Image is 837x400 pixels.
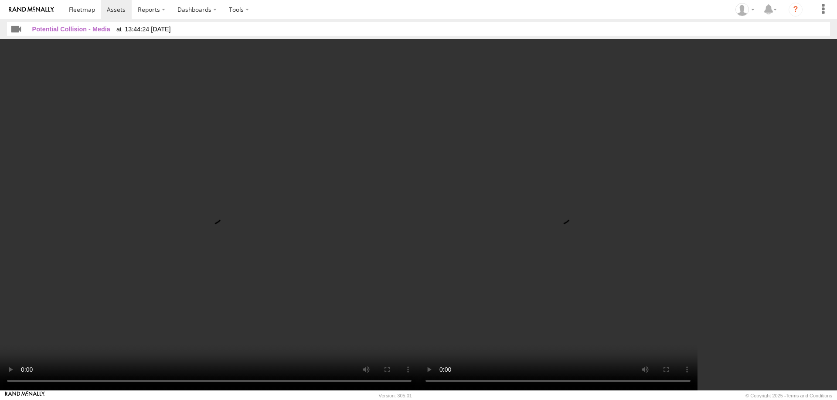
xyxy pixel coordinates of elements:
a: Visit our Website [5,391,45,400]
span: Potential Collision - Media [32,26,110,33]
span: 13:44:24 [DATE] [116,26,171,33]
a: Terms and Conditions [786,393,832,398]
img: rand-logo.svg [9,7,54,13]
div: © Copyright 2025 - [745,393,832,398]
div: Randy Yohe [732,3,758,16]
div: Version: 305.01 [379,393,412,398]
i: ? [789,3,803,17]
